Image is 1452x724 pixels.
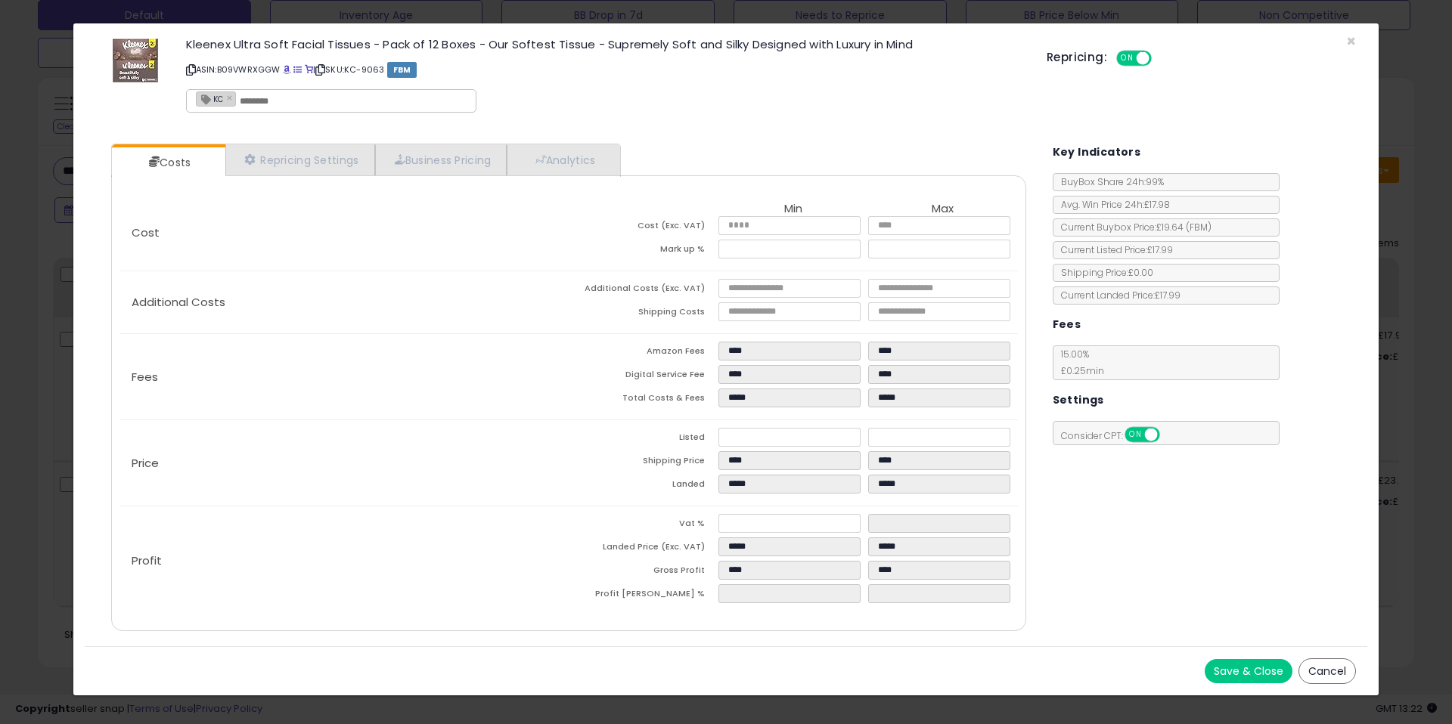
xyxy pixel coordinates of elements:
[293,63,302,76] a: All offer listings
[283,63,291,76] a: BuyBox page
[119,296,569,308] p: Additional Costs
[1053,348,1104,377] span: 15.00 %
[569,216,718,240] td: Cost (Exc. VAT)
[1053,266,1153,279] span: Shipping Price: £0.00
[569,428,718,451] td: Listed
[113,39,158,82] img: 41JFJnYa85L._SL60_.jpg
[119,457,569,469] p: Price
[1053,289,1181,302] span: Current Landed Price: £17.99
[186,39,1025,50] h3: Kleenex Ultra Soft Facial Tissues - Pack of 12 Boxes - Our Softest Tissue - Supremely Soft and Si...
[868,203,1018,216] th: Max
[569,388,718,412] td: Total Costs & Fees
[507,144,619,175] a: Analytics
[1156,221,1212,234] span: £19.64
[1047,51,1107,63] h5: Repricing:
[569,342,718,365] td: Amazon Fees
[1205,659,1292,683] button: Save & Close
[1157,429,1181,441] span: OFF
[1053,221,1212,234] span: Current Buybox Price:
[1053,429,1180,442] span: Consider CPT:
[1149,52,1174,65] span: OFF
[1053,364,1104,377] span: £0.25 min
[387,62,417,78] span: FBM
[375,144,507,175] a: Business Pricing
[119,227,569,239] p: Cost
[569,537,718,561] td: Landed Price (Exc. VAT)
[1118,52,1137,65] span: ON
[1053,315,1081,334] h5: Fees
[569,365,718,388] td: Digital Service Fee
[569,302,718,326] td: Shipping Costs
[1346,30,1356,52] span: ×
[569,451,718,475] td: Shipping Price
[227,91,236,104] a: ×
[569,240,718,263] td: Mark up %
[569,514,718,537] td: Vat %
[1053,143,1141,162] h5: Key Indicators
[305,63,313,76] a: Your listing only
[1053,175,1164,188] span: BuyBox Share 24h: 99%
[119,555,569,567] p: Profit
[1053,243,1173,256] span: Current Listed Price: £17.99
[1053,391,1104,410] h5: Settings
[569,561,718,584] td: Gross Profit
[1126,429,1145,441] span: ON
[569,279,718,302] td: Additional Costs (Exc. VAT)
[186,57,1025,82] p: ASIN: B09VWRXGGW | SKU: KC-9063
[225,144,375,175] a: Repricing Settings
[1298,658,1356,684] button: Cancel
[718,203,868,216] th: Min
[1186,221,1212,234] span: ( FBM )
[1053,198,1170,211] span: Avg. Win Price 24h: £17.98
[112,147,224,178] a: Costs
[119,371,569,383] p: Fees
[569,584,718,608] td: Profit [PERSON_NAME] %
[569,475,718,498] td: Landed
[197,92,223,105] span: KC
